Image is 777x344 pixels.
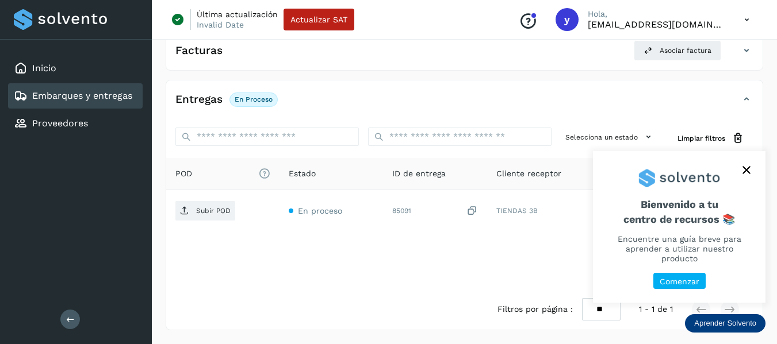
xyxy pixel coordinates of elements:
[694,319,756,328] p: Aprender Solvento
[32,90,132,101] a: Embarques y entregas
[392,168,446,180] span: ID de entrega
[298,206,342,215] span: En proceso
[289,168,316,180] span: Estado
[487,190,608,231] td: TIENDAS 3B
[678,133,725,144] span: Limpiar filtros
[8,56,143,81] div: Inicio
[8,111,143,136] div: Proveedores
[668,127,753,149] button: Limpiar filtros
[196,207,231,215] p: Subir POD
[166,90,763,118] div: EntregasEn proceso
[175,201,235,221] button: Subir POD
[32,63,56,74] a: Inicio
[497,303,573,315] span: Filtros por página :
[392,205,478,217] div: 85091
[588,19,726,30] p: yortega@niagarawater.com
[175,93,223,106] h4: Entregas
[166,40,763,70] div: FacturasAsociar factura
[639,303,673,315] span: 1 - 1 de 1
[607,213,752,226] p: centro de recursos 📚
[8,83,143,109] div: Embarques y entregas
[496,168,561,180] span: Cliente receptor
[653,273,706,289] button: Comenzar
[634,40,721,61] button: Asociar factura
[660,277,699,287] p: Comenzar
[197,20,244,30] p: Invalid Date
[284,9,354,30] button: Actualizar SAT
[607,198,752,225] span: Bienvenido a tu
[235,95,273,103] p: En proceso
[660,45,711,56] span: Asociar factura
[197,9,278,20] p: Última actualización
[290,16,347,24] span: Actualizar SAT
[593,151,765,303] div: Aprender Solvento
[588,9,726,19] p: Hola,
[175,168,270,180] span: POD
[561,127,659,146] button: Selecciona un estado
[175,44,223,57] h4: Facturas
[607,234,752,263] p: Encuentre una guía breve para aprender a utilizar nuestro producto
[738,161,755,179] button: close,
[685,314,765,333] div: Aprender Solvento
[32,118,88,129] a: Proveedores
